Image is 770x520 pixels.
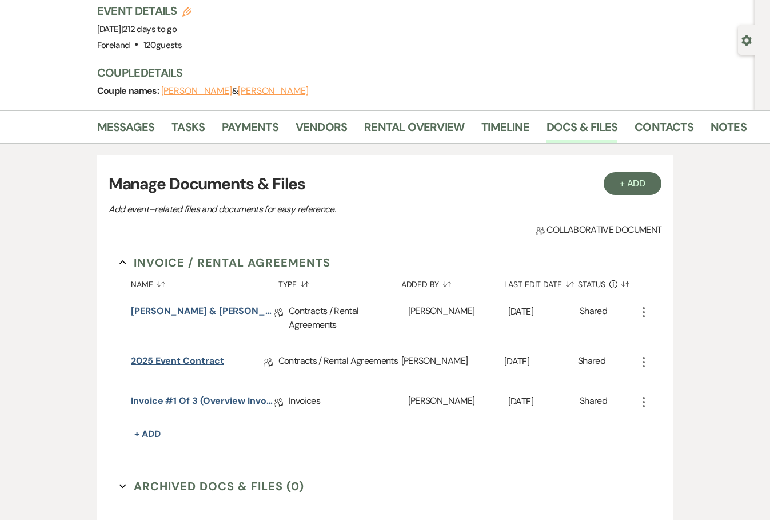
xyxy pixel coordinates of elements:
[134,428,161,440] span: + Add
[536,223,661,237] span: Collaborative document
[741,34,752,45] button: Open lead details
[278,343,401,383] div: Contracts / Rental Agreements
[97,3,192,19] h3: Event Details
[635,118,693,143] a: Contacts
[364,118,464,143] a: Rental Overview
[123,23,177,35] span: 212 days to go
[408,293,508,343] div: [PERSON_NAME]
[119,254,330,271] button: Invoice / Rental Agreements
[131,394,274,412] a: Invoice #1 of 3 (overview invoice)
[481,118,529,143] a: Timeline
[131,304,274,322] a: [PERSON_NAME] & [PERSON_NAME]’s Wedding Agreement Cover Page
[119,478,304,495] button: Archived Docs & Files (0)
[143,39,182,51] span: 120 guests
[131,354,224,372] a: 2025 Event Contract
[401,343,504,383] div: [PERSON_NAME]
[171,118,205,143] a: Tasks
[109,202,509,217] p: Add event–related files and documents for easy reference.
[97,118,155,143] a: Messages
[296,118,347,143] a: Vendors
[401,271,504,293] button: Added By
[97,23,177,35] span: [DATE]
[578,280,605,288] span: Status
[546,118,617,143] a: Docs & Files
[97,85,161,97] span: Couple names:
[504,271,578,293] button: Last Edit Date
[97,65,737,81] h3: Couple Details
[121,23,177,35] span: |
[508,304,580,319] p: [DATE]
[238,86,309,96] button: [PERSON_NAME]
[578,354,605,372] div: Shared
[408,383,508,423] div: [PERSON_NAME]
[161,85,309,97] span: &
[289,383,408,423] div: Invoices
[109,172,662,196] h3: Manage Documents & Files
[222,118,278,143] a: Payments
[278,271,401,293] button: Type
[97,39,130,51] span: Foreland
[131,271,278,293] button: Name
[580,304,607,332] div: Shared
[508,394,580,409] p: [DATE]
[580,394,607,412] div: Shared
[131,426,164,442] button: + Add
[711,118,747,143] a: Notes
[161,86,232,96] button: [PERSON_NAME]
[289,293,408,343] div: Contracts / Rental Agreements
[604,172,662,195] button: + Add
[504,354,578,369] p: [DATE]
[578,271,637,293] button: Status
